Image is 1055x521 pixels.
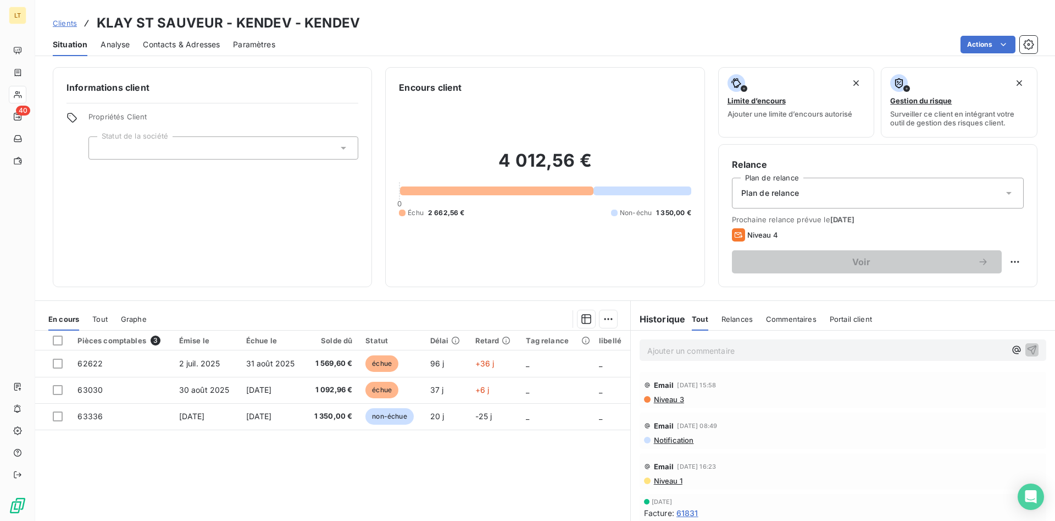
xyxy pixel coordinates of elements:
[620,208,652,218] span: Non-échu
[732,250,1002,273] button: Voir
[732,158,1024,171] h6: Relance
[890,109,1028,127] span: Surveiller ce client en intégrant votre outil de gestion des risques client.
[677,423,717,429] span: [DATE] 08:49
[428,208,465,218] span: 2 662,56 €
[475,412,492,421] span: -25 j
[654,421,674,430] span: Email
[475,385,490,394] span: +6 j
[644,507,674,519] span: Facture :
[233,39,275,50] span: Paramètres
[312,358,353,369] span: 1 569,60 €
[92,315,108,323] span: Tout
[890,96,952,105] span: Gestion du risque
[246,385,272,394] span: [DATE]
[312,336,353,345] div: Solde dû
[397,199,402,208] span: 0
[631,312,686,326] h6: Historique
[656,208,691,218] span: 1 350,00 €
[830,315,872,323] span: Portail client
[53,19,77,28] span: Clients
[365,355,398,372] span: échue
[526,385,529,394] span: _
[718,67,875,138] button: Limite d’encoursAjouter une limite d’encours autorisé
[654,381,674,390] span: Email
[652,498,673,505] span: [DATE]
[399,81,462,94] h6: Encours client
[77,412,103,421] span: 63336
[677,463,716,470] span: [DATE] 16:23
[430,385,444,394] span: 37 j
[48,315,79,323] span: En cours
[654,462,674,471] span: Email
[430,412,445,421] span: 20 j
[728,96,786,105] span: Limite d’encours
[77,336,165,345] div: Pièces comptables
[121,315,147,323] span: Graphe
[408,208,424,218] span: Échu
[676,507,698,519] span: 61831
[692,315,708,323] span: Tout
[430,359,445,368] span: 96 j
[599,412,602,421] span: _
[77,385,103,394] span: 63030
[741,188,799,199] span: Plan de relance
[526,412,529,421] span: _
[526,336,586,345] div: Tag relance
[246,412,272,421] span: [DATE]
[653,395,684,404] span: Niveau 3
[526,359,529,368] span: _
[246,336,298,345] div: Échue le
[53,18,77,29] a: Clients
[677,382,716,388] span: [DATE] 15:58
[430,336,462,345] div: Délai
[1018,484,1044,510] div: Open Intercom Messenger
[399,150,691,183] h2: 4 012,56 €
[365,336,417,345] div: Statut
[179,336,233,345] div: Émise le
[365,408,413,425] span: non-échue
[101,39,130,50] span: Analyse
[881,67,1037,138] button: Gestion du risqueSurveiller ce client en intégrant votre outil de gestion des risques client.
[728,109,852,118] span: Ajouter une limite d’encours autorisé
[179,385,230,394] span: 30 août 2025
[475,359,495,368] span: +36 j
[16,106,30,116] span: 40
[246,359,295,368] span: 31 août 2025
[960,36,1015,53] button: Actions
[88,112,358,128] span: Propriétés Client
[830,215,855,224] span: [DATE]
[653,476,682,485] span: Niveau 1
[312,385,353,396] span: 1 092,96 €
[97,13,360,33] h3: KLAY ST SAUVEUR - KENDEV - KENDEV
[653,436,694,445] span: Notification
[599,385,602,394] span: _
[179,359,220,368] span: 2 juil. 2025
[9,7,26,24] div: LT
[721,315,753,323] span: Relances
[53,39,87,50] span: Situation
[365,382,398,398] span: échue
[766,315,817,323] span: Commentaires
[77,359,103,368] span: 62622
[312,411,353,422] span: 1 350,00 €
[9,497,26,514] img: Logo LeanPay
[732,215,1024,224] span: Prochaine relance prévue le
[143,39,220,50] span: Contacts & Adresses
[599,359,602,368] span: _
[745,257,978,266] span: Voir
[151,336,160,345] span: 3
[599,336,624,345] div: libellé
[747,231,778,239] span: Niveau 4
[66,81,358,94] h6: Informations client
[475,336,513,345] div: Retard
[179,412,205,421] span: [DATE]
[98,143,107,153] input: Ajouter une valeur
